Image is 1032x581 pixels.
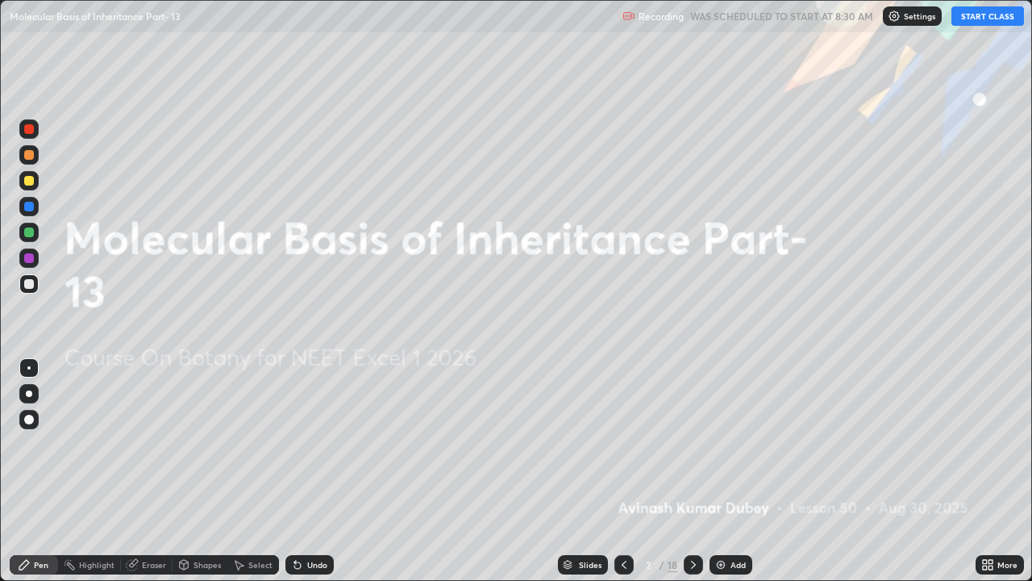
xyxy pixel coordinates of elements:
button: START CLASS [951,6,1024,26]
div: Slides [579,561,601,569]
h5: WAS SCHEDULED TO START AT 8:30 AM [690,9,873,23]
img: add-slide-button [714,558,727,571]
div: / [660,560,664,570]
img: recording.375f2c34.svg [622,10,635,23]
div: More [997,561,1017,569]
div: Undo [307,561,327,569]
div: Add [730,561,746,569]
div: Highlight [79,561,114,569]
p: Settings [904,12,935,20]
div: Eraser [142,561,166,569]
div: 18 [668,558,677,572]
div: Select [248,561,273,569]
div: Pen [34,561,48,569]
div: 2 [640,560,656,570]
p: Molecular Basis of Inheritance Part- 13 [10,10,181,23]
p: Recording [639,10,684,23]
div: Shapes [193,561,221,569]
img: class-settings-icons [888,10,901,23]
